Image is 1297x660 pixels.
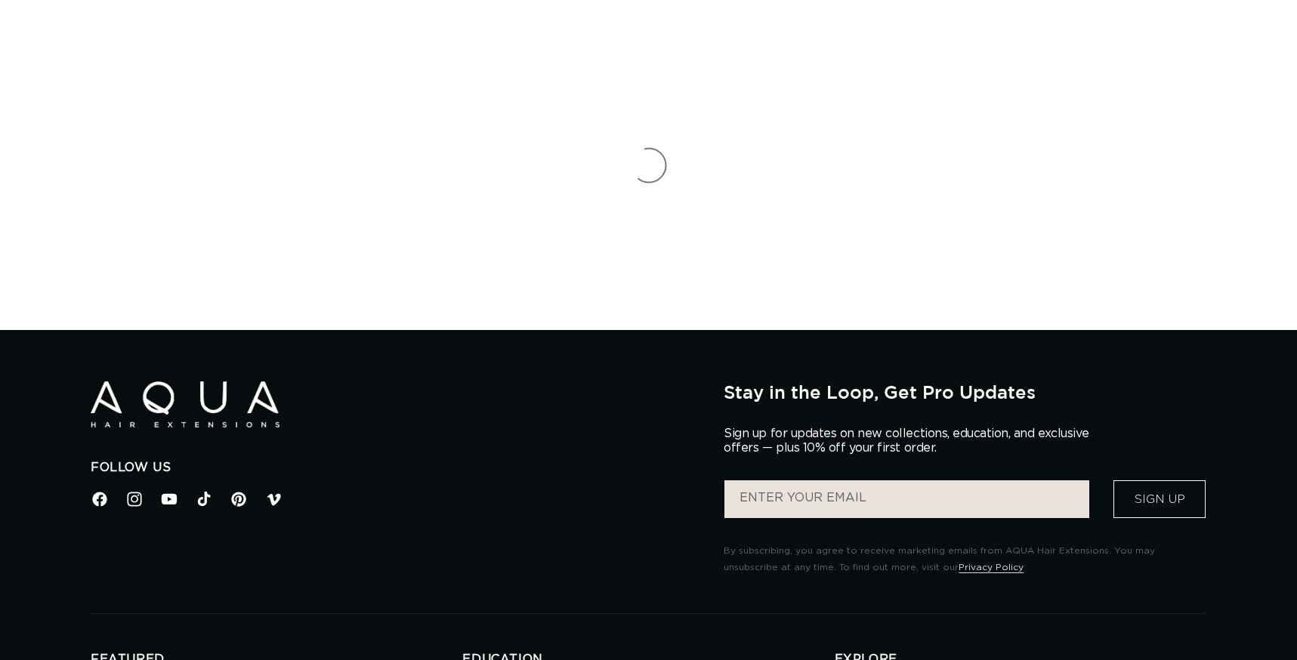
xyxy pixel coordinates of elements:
[724,381,1206,402] h2: Stay in the Loop, Get Pro Updates
[91,460,701,476] h2: Follow Us
[91,381,279,427] img: Aqua Hair Extensions
[724,427,1101,455] p: Sign up for updates on new collections, education, and exclusive offers — plus 10% off your first...
[959,563,1024,572] a: Privacy Policy
[724,480,1089,518] input: ENTER YOUR EMAIL
[1113,480,1206,518] button: Sign Up
[724,543,1206,575] p: By subscribing, you agree to receive marketing emails from AQUA Hair Extensions. You may unsubscr...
